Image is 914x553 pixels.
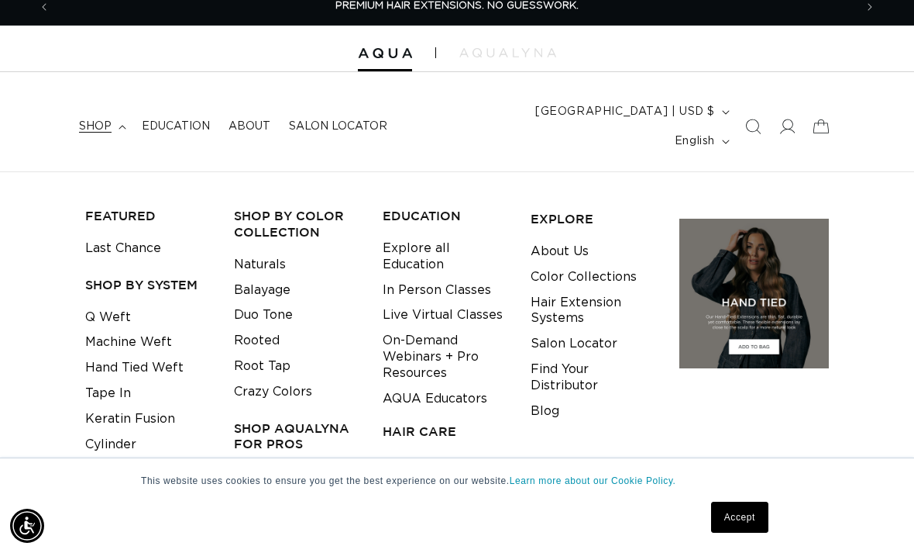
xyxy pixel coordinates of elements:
a: Q Weft [85,305,131,330]
span: shop [79,119,112,133]
a: Hand Tied Weft [85,355,184,381]
a: Rooted [234,328,280,354]
a: Salon Locator [531,331,617,357]
div: Accessibility Menu [10,509,44,543]
a: Tape In [85,381,131,406]
a: Hair Extension Systems [531,290,655,332]
h3: SHOP BY SYSTEM [85,277,210,293]
button: English [665,126,736,156]
a: Crazy Colors [234,379,312,405]
a: AQUA Educators [383,386,487,412]
span: English [675,133,715,150]
a: Find Your Distributor [531,357,655,399]
a: Keratin Fusion [85,406,175,432]
span: About [228,119,270,133]
a: In Person Classes [383,278,491,303]
h3: FEATURED [85,208,210,224]
a: Root Tap [234,354,290,379]
img: Aqua Hair Extensions [358,48,412,59]
a: Cylinder [85,432,136,458]
h3: Shop AquaLyna for Pros [234,420,359,453]
p: This website uses cookies to ensure you get the best experience on our website. [141,474,773,488]
a: Shop All AQUA Hair Care [383,451,507,493]
a: Duo Tone [234,302,293,328]
a: Machine Weft [85,330,172,355]
span: Education [142,119,210,133]
summary: Search [736,109,770,143]
a: Live Virtual Classes [383,302,503,328]
a: About [219,110,280,143]
a: Naturals [234,252,286,278]
span: Salon Locator [289,119,387,133]
h3: HAIR CARE [383,423,507,440]
iframe: Chat Widget [837,479,914,553]
a: Education [132,110,219,143]
a: Balayage [234,278,290,303]
a: Color Collections [531,264,637,290]
h3: EXPLORE [531,211,655,227]
a: Blog [531,399,559,424]
a: About Us [531,239,589,264]
a: Explore all Education [383,236,507,278]
a: Salon Locator [280,110,397,143]
h3: EDUCATION [383,208,507,224]
a: Learn more about our Cookie Policy. [510,475,676,486]
button: [GEOGRAPHIC_DATA] | USD $ [526,97,736,126]
a: On-Demand Webinars + Pro Resources [383,328,507,385]
img: aqualyna.com [459,48,556,57]
h3: Shop by Color Collection [234,208,359,240]
span: [GEOGRAPHIC_DATA] | USD $ [535,104,715,120]
a: Last Chance [85,236,161,261]
summary: shop [70,110,132,143]
span: PREMIUM HAIR EXTENSIONS. NO GUESSWORK. [335,1,579,11]
a: Accept [711,502,768,533]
